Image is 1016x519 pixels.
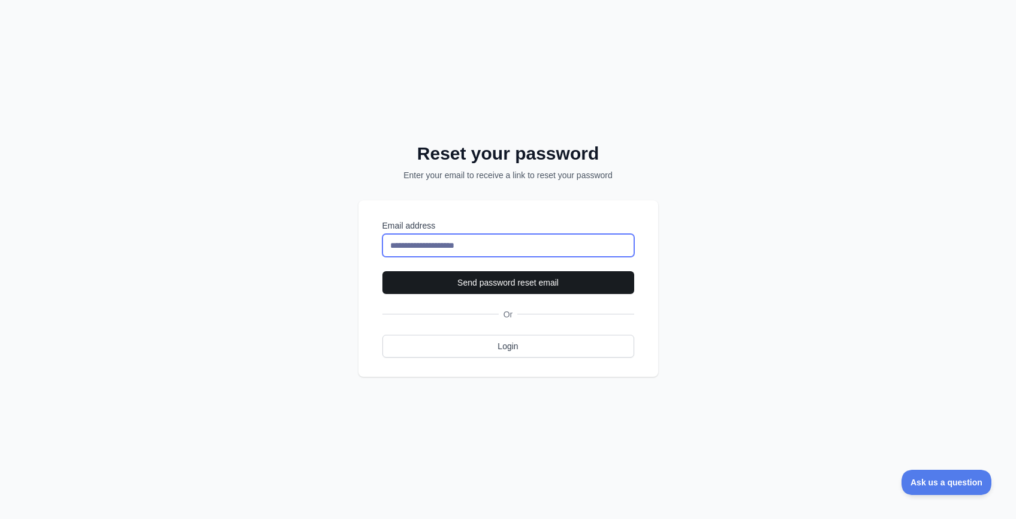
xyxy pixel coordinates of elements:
[902,470,992,495] iframe: Toggle Customer Support
[374,169,643,181] p: Enter your email to receive a link to reset your password
[382,220,634,232] label: Email address
[499,308,518,320] span: Or
[374,143,643,164] h2: Reset your password
[382,271,634,294] button: Send password reset email
[382,335,634,358] a: Login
